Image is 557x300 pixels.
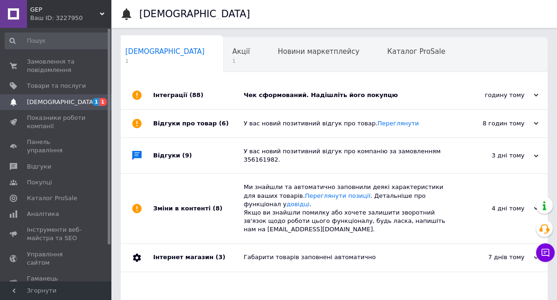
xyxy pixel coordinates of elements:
[215,254,225,261] span: (3)
[377,120,419,127] a: Переглянути
[446,204,538,213] div: 4 дні тому
[182,152,192,159] span: (9)
[27,58,86,74] span: Замовлення та повідомлення
[189,91,203,98] span: (88)
[99,98,107,106] span: 1
[233,58,250,65] span: 1
[153,174,244,243] div: Зміни в контенті
[233,47,250,56] span: Акції
[27,178,52,187] span: Покупці
[446,91,538,99] div: годину тому
[305,192,370,199] a: Переглянути позиції
[213,205,222,212] span: (8)
[30,14,111,22] div: Ваш ID: 3227950
[219,120,229,127] span: (6)
[446,253,538,261] div: 7 днів тому
[27,98,96,106] span: [DEMOGRAPHIC_DATA]
[387,47,445,56] span: Каталог ProSale
[27,274,86,291] span: Гаманець компанії
[139,8,250,20] h1: [DEMOGRAPHIC_DATA]
[125,47,205,56] span: [DEMOGRAPHIC_DATA]
[27,226,86,242] span: Інструменти веб-майстра та SEO
[446,151,538,160] div: 3 дні тому
[27,138,86,155] span: Панель управління
[244,147,446,164] div: У вас новий позитивний відгук про компанію за замовленням 356161982.
[153,81,244,109] div: Інтеграції
[125,58,205,65] span: 1
[27,194,77,202] span: Каталог ProSale
[30,6,100,14] span: GEP
[153,138,244,173] div: Відгуки
[27,250,86,267] span: Управління сайтом
[27,210,59,218] span: Аналітика
[278,47,359,56] span: Новини маркетплейсу
[446,119,538,128] div: 8 годин тому
[27,82,86,90] span: Товари та послуги
[92,98,100,106] span: 1
[27,114,86,130] span: Показники роботи компанії
[153,244,244,272] div: Інтернет магазин
[286,201,310,208] a: довідці
[244,91,446,99] div: Чек сформований. Надішліть його покупцю
[244,119,446,128] div: У вас новий позитивний відгук про товар.
[536,243,555,262] button: Чат з покупцем
[27,163,51,171] span: Відгуки
[153,110,244,137] div: Відгуки про товар
[5,33,110,49] input: Пошук
[244,183,446,234] div: Ми знайшли та автоматично заповнили деякі характеристики для ваших товарів. . Детальніше про функ...
[244,253,446,261] div: Габарити товарів заповнені автоматично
